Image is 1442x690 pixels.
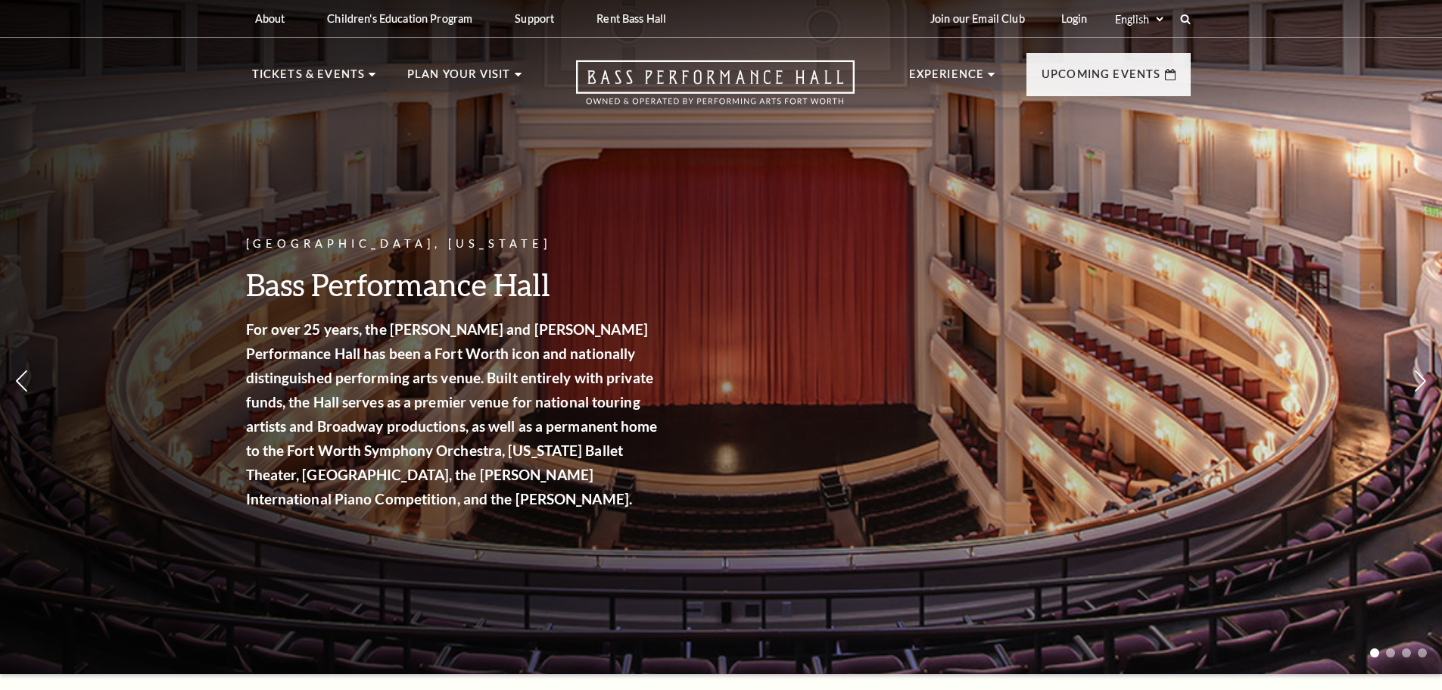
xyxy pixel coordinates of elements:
[596,12,666,25] p: Rent Bass Hall
[407,65,511,92] p: Plan Your Visit
[515,12,554,25] p: Support
[255,12,285,25] p: About
[1112,12,1166,27] select: Select:
[246,235,662,254] p: [GEOGRAPHIC_DATA], [US_STATE]
[246,265,662,304] h3: Bass Performance Hall
[252,65,366,92] p: Tickets & Events
[909,65,985,92] p: Experience
[1042,65,1161,92] p: Upcoming Events
[246,320,658,507] strong: For over 25 years, the [PERSON_NAME] and [PERSON_NAME] Performance Hall has been a Fort Worth ico...
[327,12,472,25] p: Children's Education Program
